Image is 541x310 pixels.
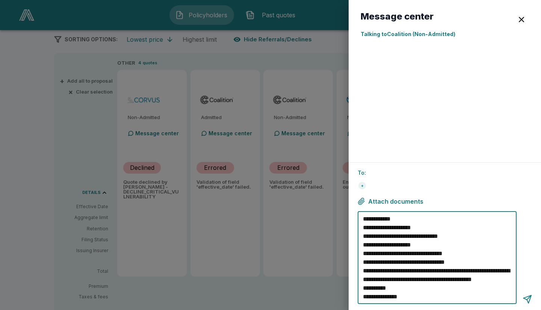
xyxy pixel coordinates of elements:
[361,30,529,38] p: Talking to Coalition (Non-Admitted)
[361,12,434,21] h6: Message center
[358,181,367,190] div: +
[368,198,423,205] span: Attach documents
[358,169,532,177] p: To:
[358,182,366,189] div: +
